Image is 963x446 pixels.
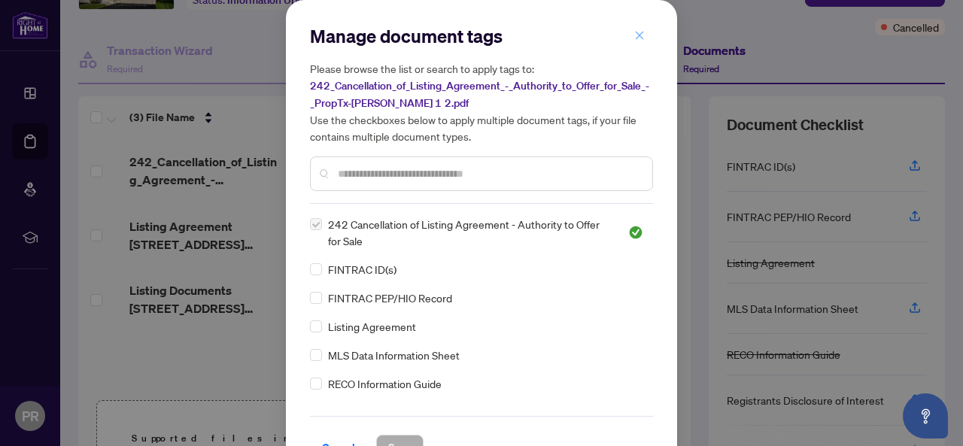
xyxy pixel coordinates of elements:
span: Approved [628,225,643,240]
img: status [628,225,643,240]
span: close [634,30,645,41]
span: 242 Cancellation of Listing Agreement - Authority to Offer for Sale [328,216,610,249]
span: FINTRAC PEP/HIO Record [328,290,452,306]
span: MLS Data Information Sheet [328,347,460,363]
h2: Manage document tags [310,24,653,48]
span: RECO Information Guide [328,375,442,392]
span: FINTRAC ID(s) [328,261,396,278]
span: 242_Cancellation_of_Listing_Agreement_-_Authority_to_Offer_for_Sale_-_PropTx-[PERSON_NAME] 1 2.pdf [310,79,649,110]
span: Listing Agreement [328,318,416,335]
h5: Please browse the list or search to apply tags to: Use the checkboxes below to apply multiple doc... [310,60,653,144]
button: Open asap [903,393,948,438]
